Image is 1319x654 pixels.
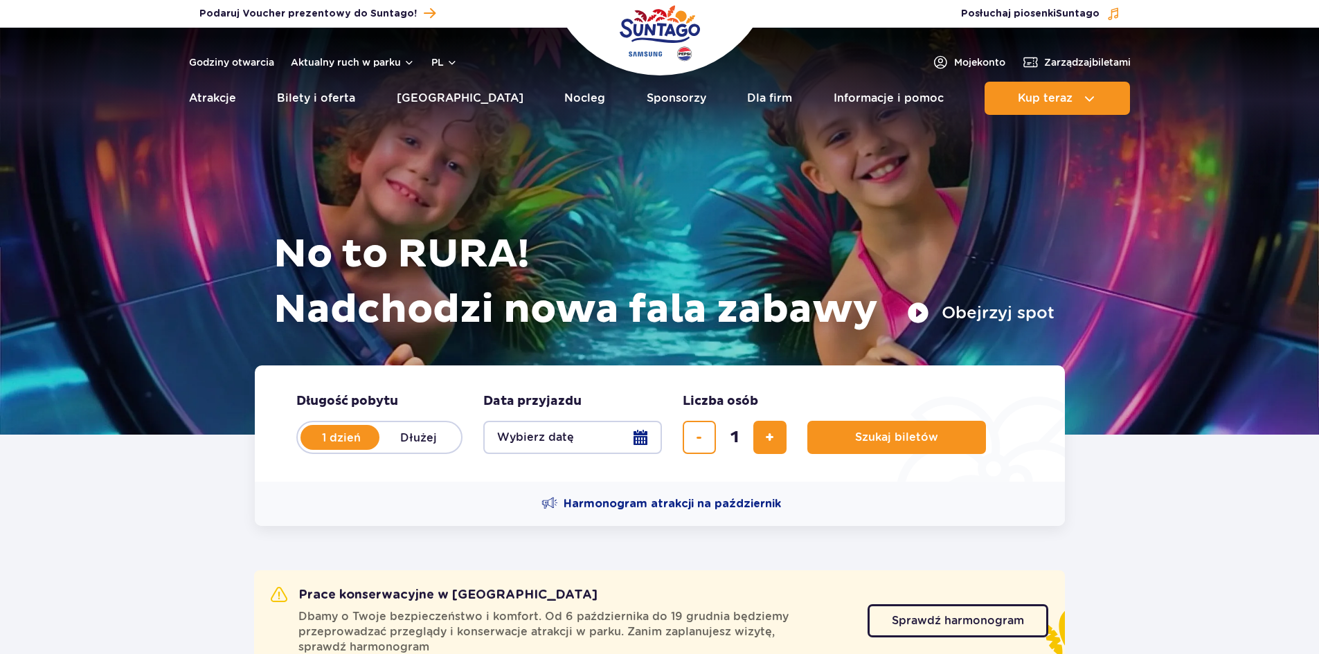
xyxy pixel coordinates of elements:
span: Podaruj Voucher prezentowy do Suntago! [199,7,417,21]
button: Obejrzyj spot [907,302,1055,324]
a: [GEOGRAPHIC_DATA] [397,82,523,115]
button: Szukaj biletów [807,421,986,454]
a: Podaruj Voucher prezentowy do Suntago! [199,4,436,23]
span: Długość pobytu [296,393,398,410]
a: Godziny otwarcia [189,55,274,69]
span: Posłuchaj piosenki [961,7,1100,21]
span: Liczba osób [683,393,758,410]
input: liczba biletów [718,421,751,454]
a: Dla firm [747,82,792,115]
span: Harmonogram atrakcji na październik [564,496,781,511]
a: Sprawdź harmonogram [868,604,1048,637]
button: usuń bilet [683,421,716,454]
a: Bilety i oferta [277,82,355,115]
label: 1 dzień [302,423,381,452]
form: Planowanie wizyty w Park of Poland [255,365,1065,482]
span: Data przyjazdu [483,393,582,410]
span: Sprawdź harmonogram [892,615,1024,626]
button: Aktualny ruch w parku [291,57,415,68]
a: Atrakcje [189,82,236,115]
button: Wybierz datę [483,421,662,454]
button: Posłuchaj piosenkiSuntago [961,7,1120,21]
span: Szukaj biletów [855,431,938,444]
h2: Prace konserwacyjne w [GEOGRAPHIC_DATA] [271,587,598,603]
a: Harmonogram atrakcji na październik [541,496,781,512]
span: Moje konto [954,55,1005,69]
h1: No to RURA! Nadchodzi nowa fala zabawy [273,227,1055,338]
span: Kup teraz [1018,92,1073,105]
button: Kup teraz [985,82,1130,115]
a: Informacje i pomoc [834,82,944,115]
button: dodaj bilet [753,421,787,454]
a: Nocleg [564,82,605,115]
span: Suntago [1056,9,1100,19]
label: Dłużej [379,423,458,452]
button: pl [431,55,458,69]
a: Sponsorzy [647,82,706,115]
span: Zarządzaj biletami [1044,55,1131,69]
a: Mojekonto [932,54,1005,71]
a: Zarządzajbiletami [1022,54,1131,71]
